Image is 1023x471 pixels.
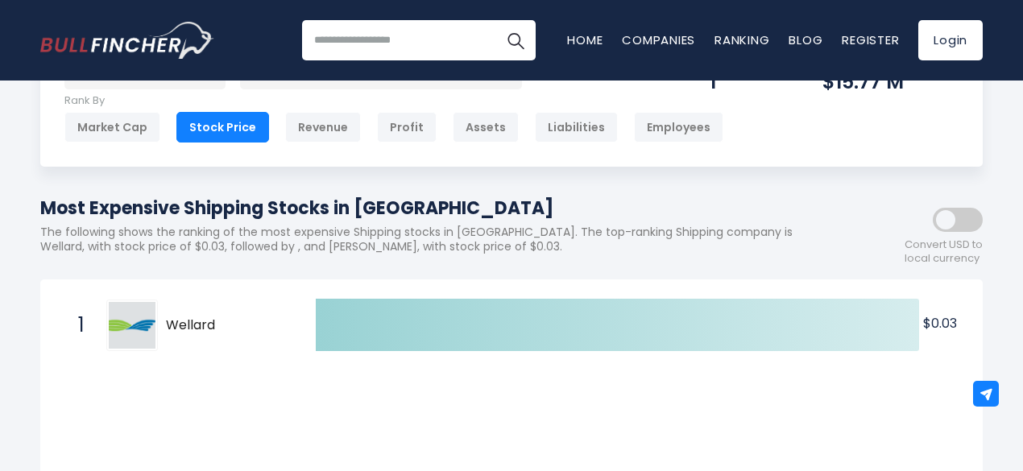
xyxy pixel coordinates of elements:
a: Ranking [714,31,769,48]
img: Wellard [109,302,155,349]
span: Convert USD to local currency [905,238,983,266]
div: Profit [377,112,437,143]
p: The following shows the ranking of the most expensive Shipping stocks in [GEOGRAPHIC_DATA]. The t... [40,225,838,254]
div: $15.77 M [822,69,959,94]
a: Blog [789,31,822,48]
span: 1 [70,312,86,339]
a: Companies [622,31,695,48]
div: 1 [710,69,782,94]
div: Employees [634,112,723,143]
a: Register [842,31,899,48]
div: Revenue [285,112,361,143]
div: Market Cap [64,112,160,143]
span: Wellard [166,317,288,334]
button: Search [495,20,536,60]
div: Stock Price [176,112,269,143]
div: Liabilities [535,112,618,143]
div: Assets [453,112,519,143]
a: Home [567,31,603,48]
a: Login [918,20,983,60]
a: Go to homepage [40,22,213,59]
text: $0.03 [923,314,957,333]
h1: Most Expensive Shipping Stocks in [GEOGRAPHIC_DATA] [40,195,838,221]
img: Bullfincher logo [40,22,214,59]
p: Rank By [64,94,723,108]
